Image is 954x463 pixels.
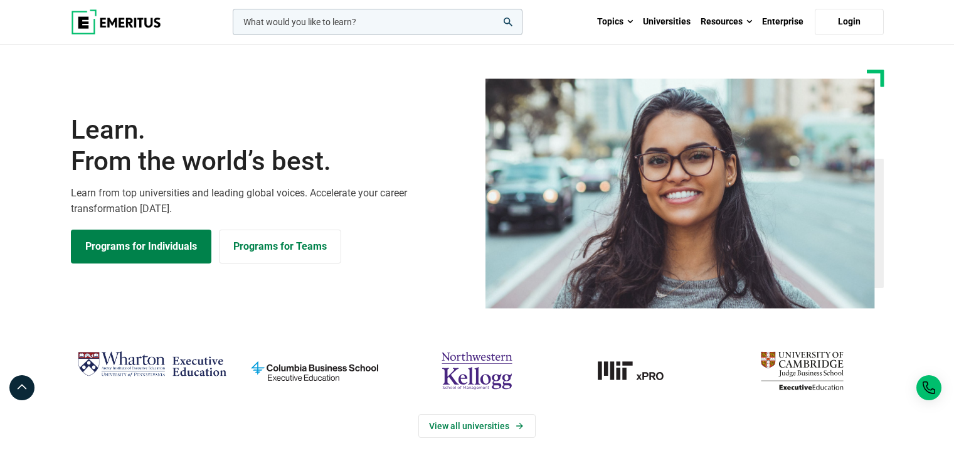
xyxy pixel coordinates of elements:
[418,414,536,438] a: View Universities
[815,9,884,35] a: Login
[485,78,875,309] img: Learn from the world's best
[727,346,877,395] img: cambridge-judge-business-school
[71,185,470,217] p: Learn from top universities and leading global voices. Accelerate your career transformation [DATE].
[77,346,227,383] img: Wharton Executive Education
[564,346,714,395] img: MIT xPRO
[71,230,211,263] a: Explore Programs
[402,346,552,395] img: northwestern-kellogg
[240,346,390,395] img: columbia-business-school
[564,346,714,395] a: MIT-xPRO
[71,114,470,178] h1: Learn.
[219,230,341,263] a: Explore for Business
[233,9,522,35] input: woocommerce-product-search-field-0
[71,146,470,177] span: From the world’s best.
